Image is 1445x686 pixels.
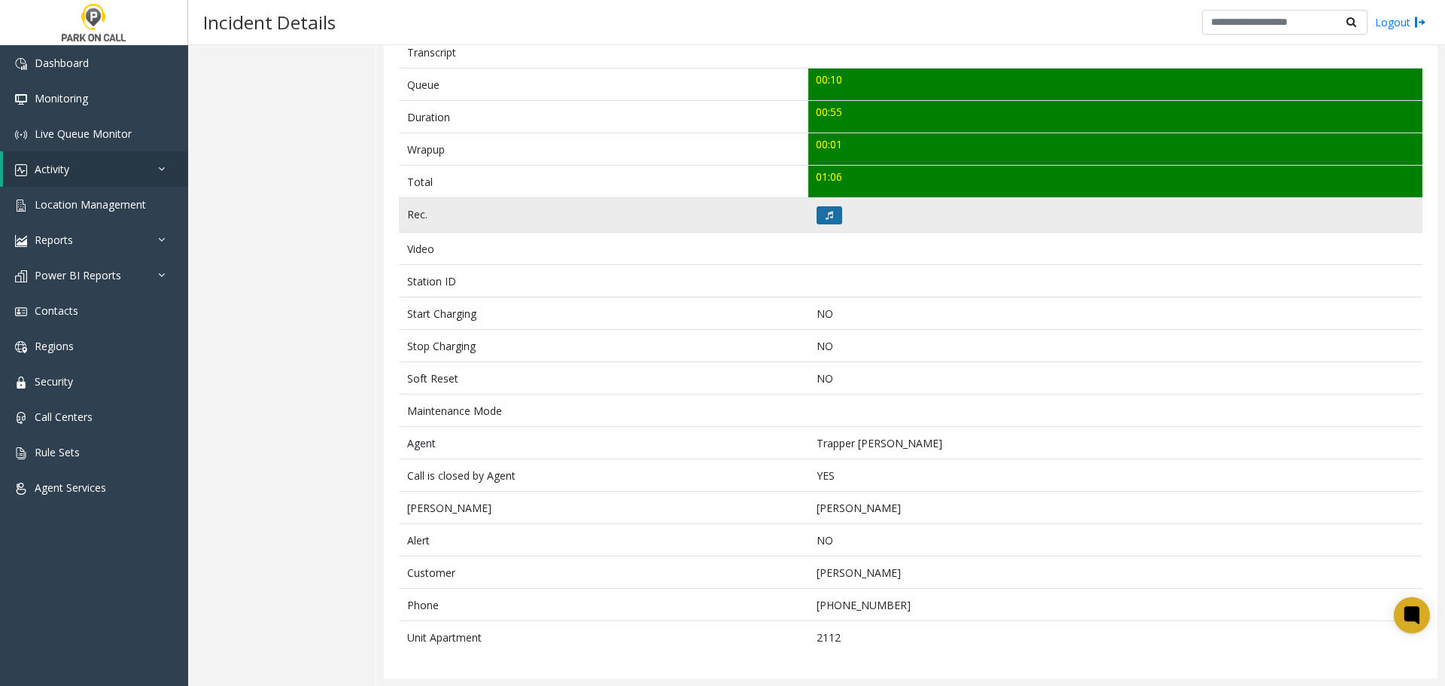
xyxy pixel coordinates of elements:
[35,445,80,459] span: Rule Sets
[15,58,27,70] img: 'icon'
[817,306,1415,322] p: NO
[817,468,1415,483] p: YES
[399,556,808,589] td: Customer
[15,377,27,389] img: 'icon'
[196,4,343,41] h3: Incident Details
[808,427,1422,459] td: Trapper [PERSON_NAME]
[808,101,1422,133] td: 00:55
[399,330,808,362] td: Stop Charging
[399,395,808,427] td: Maintenance Mode
[399,233,808,265] td: Video
[399,198,808,233] td: Rec.
[808,524,1422,556] td: NO
[15,164,27,176] img: 'icon'
[15,235,27,247] img: 'icon'
[15,270,27,282] img: 'icon'
[15,447,27,459] img: 'icon'
[399,524,808,556] td: Alert
[1375,14,1426,30] a: Logout
[399,166,808,198] td: Total
[35,233,73,247] span: Reports
[817,338,1415,354] p: NO
[35,268,121,282] span: Power BI Reports
[1414,14,1426,30] img: logout
[808,492,1422,524] td: [PERSON_NAME]
[399,297,808,330] td: Start Charging
[399,427,808,459] td: Agent
[399,36,808,69] td: Transcript
[35,162,69,176] span: Activity
[808,166,1422,198] td: 01:06
[399,69,808,101] td: Queue
[399,101,808,133] td: Duration
[15,200,27,212] img: 'icon'
[35,127,132,141] span: Live Queue Monitor
[35,197,146,212] span: Location Management
[35,410,93,424] span: Call Centers
[399,133,808,166] td: Wrapup
[399,589,808,621] td: Phone
[15,341,27,353] img: 'icon'
[15,306,27,318] img: 'icon'
[35,374,73,389] span: Security
[808,589,1422,621] td: [PHONE_NUMBER]
[35,303,78,318] span: Contacts
[15,129,27,141] img: 'icon'
[808,69,1422,101] td: 00:10
[35,339,74,353] span: Regions
[15,483,27,495] img: 'icon'
[817,370,1415,386] p: NO
[399,362,808,395] td: Soft Reset
[808,133,1422,166] td: 00:01
[35,480,106,495] span: Agent Services
[15,93,27,105] img: 'icon'
[808,621,1422,654] td: 2112
[35,56,89,70] span: Dashboard
[808,556,1422,589] td: [PERSON_NAME]
[399,621,808,654] td: Unit Apartment
[15,412,27,424] img: 'icon'
[3,151,188,187] a: Activity
[399,265,808,297] td: Station ID
[35,91,88,105] span: Monitoring
[399,492,808,524] td: [PERSON_NAME]
[399,459,808,492] td: Call is closed by Agent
